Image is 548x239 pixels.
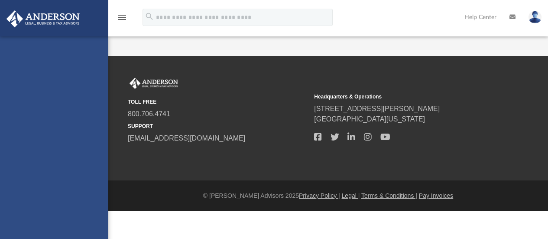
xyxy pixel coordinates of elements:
a: [STREET_ADDRESS][PERSON_NAME] [314,105,440,112]
img: User Pic [529,11,542,23]
small: TOLL FREE [128,98,308,106]
a: menu [117,16,127,23]
i: search [145,12,154,21]
a: 800.706.4741 [128,110,170,118]
a: Legal | [342,192,360,199]
small: Headquarters & Operations [314,93,494,101]
a: Pay Invoices [419,192,453,199]
a: Terms & Conditions | [361,192,417,199]
a: [EMAIL_ADDRESS][DOMAIN_NAME] [128,134,245,142]
small: SUPPORT [128,122,308,130]
img: Anderson Advisors Platinum Portal [128,78,180,89]
div: © [PERSON_NAME] Advisors 2025 [108,191,548,200]
img: Anderson Advisors Platinum Portal [4,10,82,27]
a: Privacy Policy | [299,192,340,199]
a: [GEOGRAPHIC_DATA][US_STATE] [314,115,425,123]
i: menu [117,12,127,23]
